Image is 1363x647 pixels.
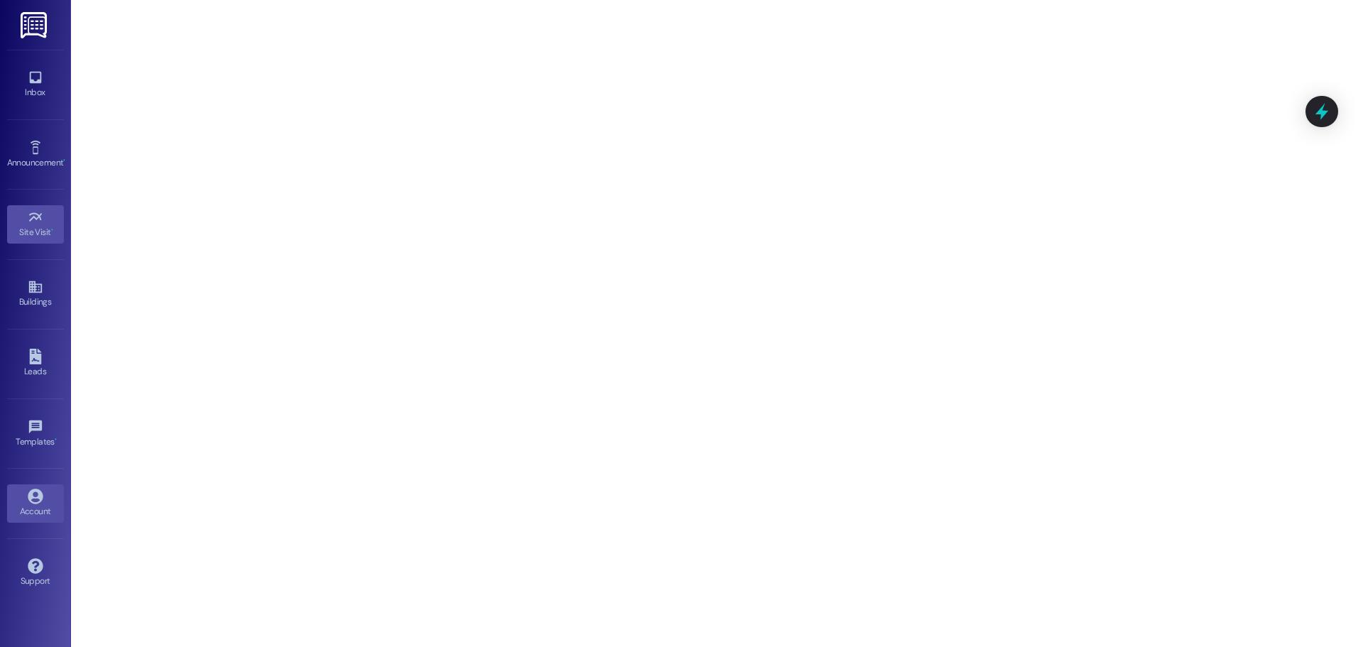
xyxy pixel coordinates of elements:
[51,225,53,235] span: •
[63,156,65,165] span: •
[21,12,50,38] img: ResiDesk Logo
[7,415,64,453] a: Templates •
[7,484,64,523] a: Account
[7,65,64,104] a: Inbox
[7,344,64,383] a: Leads
[7,275,64,313] a: Buildings
[7,205,64,244] a: Site Visit •
[7,554,64,592] a: Support
[55,435,57,445] span: •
